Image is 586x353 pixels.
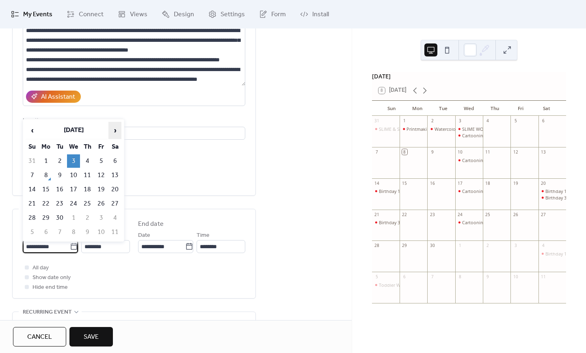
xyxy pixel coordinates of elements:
td: 7 [53,225,66,239]
div: 15 [402,180,408,186]
span: Design [174,10,194,19]
div: 22 [402,212,408,217]
td: 1 [67,211,80,225]
div: 9 [430,149,435,155]
div: Birthday 1-3pm [545,251,577,257]
div: Birthday 1-3pm [538,251,566,257]
div: Cartooning Workshop 4:30-6:00pm [462,219,535,225]
div: Cartooning Workshop 4:30-6:00pm [455,132,483,139]
div: Location [23,116,244,126]
a: Form [253,3,292,25]
div: 16 [430,180,435,186]
span: Save [84,332,99,342]
th: Sa [108,140,121,154]
td: 9 [53,169,66,182]
a: Design [156,3,200,25]
td: 8 [67,225,80,239]
td: 27 [108,197,121,210]
div: 17 [457,180,463,186]
td: 6 [39,225,52,239]
div: 5 [513,118,519,124]
div: SLIME WORKSHOP 10:30am-12:00pm [462,126,538,132]
div: Birthday 3:30-5:30pm [372,219,400,225]
td: 31 [26,154,39,168]
div: SLIME WORKSHOP 10:30am-12:00pm [455,126,483,132]
div: Cartooning Workshop 4:30-6:00pm [462,132,535,139]
th: Tu [53,140,66,154]
td: 1 [39,154,52,168]
div: Toddler Workshop 9:30-11:00am [372,282,400,288]
td: 2 [81,211,94,225]
div: 31 [374,118,380,124]
div: 29 [402,243,408,249]
a: Cancel [13,327,66,347]
a: Connect [61,3,110,25]
a: Views [112,3,154,25]
div: Birthday 11-1pm [538,188,566,194]
a: Install [294,3,335,25]
td: 10 [67,169,80,182]
td: 14 [26,183,39,196]
span: › [109,122,121,139]
span: Form [271,10,286,19]
div: 25 [485,212,491,217]
td: 22 [39,197,52,210]
div: 11 [485,149,491,155]
td: 5 [95,154,108,168]
div: 3 [513,243,519,249]
div: 5 [374,274,380,280]
th: [DATE] [39,122,108,139]
span: Install [312,10,329,19]
div: 23 [430,212,435,217]
span: Recurring event [23,308,72,317]
div: Watercolor Printmaking 10:00am-11:30pm [435,126,522,132]
div: 3 [457,118,463,124]
td: 8 [39,169,52,182]
span: Show date only [32,273,71,283]
td: 3 [95,211,108,225]
div: Watercolor Printmaking 10:00am-11:30pm [427,126,455,132]
td: 30 [53,211,66,225]
span: Connect [79,10,104,19]
th: Su [26,140,39,154]
div: Cartooning Workshop 4:30-6:00pm [455,219,483,225]
div: 2 [430,118,435,124]
div: 11 [541,274,546,280]
div: Birthday 11-1pm [372,188,400,194]
td: 28 [26,211,39,225]
td: 19 [95,183,108,196]
div: Thu [482,101,508,116]
td: 11 [108,225,121,239]
div: 1 [402,118,408,124]
span: Cancel [27,332,52,342]
div: 26 [513,212,519,217]
div: Birthday 3:30-5:30pm [379,219,423,225]
th: We [67,140,80,154]
div: 8 [457,274,463,280]
span: Settings [221,10,245,19]
td: 11 [81,169,94,182]
div: 21 [374,212,380,217]
div: SLIME & Stamping 11:00am-12:30pm [379,126,455,132]
div: SLIME & Stamping 11:00am-12:30pm [372,126,400,132]
div: 2 [485,243,491,249]
div: Tue [430,101,456,116]
td: 23 [53,197,66,210]
div: 14 [374,180,380,186]
span: All day [32,263,49,273]
div: Mon [404,101,430,116]
td: 26 [95,197,108,210]
td: 17 [67,183,80,196]
td: 29 [39,211,52,225]
div: 6 [402,274,408,280]
td: 2 [53,154,66,168]
th: Mo [39,140,52,154]
div: 30 [430,243,435,249]
div: 28 [374,243,380,249]
div: AI Assistant [41,92,75,102]
div: [DATE] [372,72,566,81]
div: 24 [457,212,463,217]
div: Printmaking Workshop 10:00am-11:30am [400,126,427,132]
div: Birthday 3:30-5:30pm [538,195,566,201]
div: End date [138,219,164,229]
